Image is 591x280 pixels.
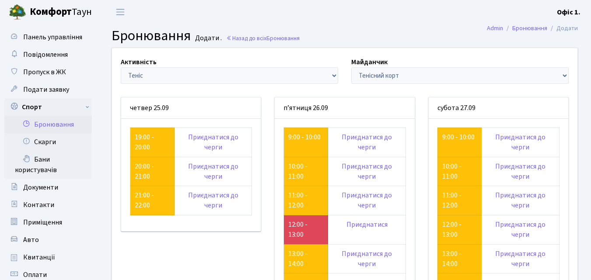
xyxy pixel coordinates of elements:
[442,162,462,181] a: 10:00 - 11:00
[30,5,72,19] b: Комфорт
[266,34,300,42] span: Бронювання
[23,32,82,42] span: Панель управління
[4,116,92,133] a: Бронювання
[23,218,62,227] span: Приміщення
[495,220,546,239] a: Приєднатися до черги
[121,97,261,119] div: четвер 25.09
[495,190,546,210] a: Приєднатися до черги
[495,162,546,181] a: Приєднатися до черги
[188,132,238,152] a: Приєднатися до черги
[474,19,591,38] nav: breadcrumb
[342,190,392,210] a: Приєднатися до черги
[23,67,66,77] span: Пропуск в ЖК
[23,85,69,94] span: Подати заявку
[442,220,462,239] a: 12:00 - 13:00
[4,249,92,266] a: Квитанції
[442,249,462,269] a: 13:00 - 14:00
[4,63,92,81] a: Пропуск в ЖК
[4,28,92,46] a: Панель управління
[4,133,92,151] a: Скарги
[9,3,26,21] img: logo.png
[188,162,238,181] a: Приєднатися до черги
[288,132,321,142] a: 9:00 - 10:00
[30,5,92,20] span: Таун
[342,162,392,181] a: Приєднатися до черги
[23,200,54,210] span: Контакти
[495,249,546,269] a: Приєднатися до черги
[23,252,55,262] span: Квитанції
[557,7,581,17] b: Офіс 1.
[4,98,92,116] a: Спорт
[557,7,581,17] a: Офіс 1.
[135,162,154,181] a: 20:00 - 21:00
[495,132,546,152] a: Приєднатися до черги
[121,57,157,67] label: Активність
[288,249,308,269] a: 13:00 - 14:00
[429,97,568,119] div: субота 27.09
[275,97,414,119] div: п’ятниця 26.09
[288,190,308,210] a: 11:00 - 12:00
[23,50,68,59] span: Повідомлення
[4,46,92,63] a: Повідомлення
[109,5,131,19] button: Переключити навігацію
[547,24,578,33] li: Додати
[288,220,308,239] a: 12:00 - 13:00
[135,132,154,152] a: 19:00 - 20:00
[442,190,462,210] a: 11:00 - 12:00
[4,81,92,98] a: Подати заявку
[288,162,308,181] a: 10:00 - 11:00
[487,24,503,33] a: Admin
[4,179,92,196] a: Документи
[4,196,92,214] a: Контакти
[342,249,392,269] a: Приєднатися до черги
[23,183,58,192] span: Документи
[342,132,392,152] a: Приєднатися до черги
[226,34,300,42] a: Назад до всіхБронювання
[193,34,222,42] small: Додати .
[351,57,388,67] label: Майданчик
[23,235,39,245] span: Авто
[512,24,547,33] a: Бронювання
[135,190,154,210] a: 21:00 - 22:00
[4,151,92,179] a: Бани користувачів
[23,270,47,280] span: Оплати
[4,231,92,249] a: Авто
[4,214,92,231] a: Приміщення
[112,26,191,46] span: Бронювання
[442,132,475,142] a: 9:00 - 10:00
[188,190,238,210] a: Приєднатися до черги
[346,220,388,229] a: Приєднатися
